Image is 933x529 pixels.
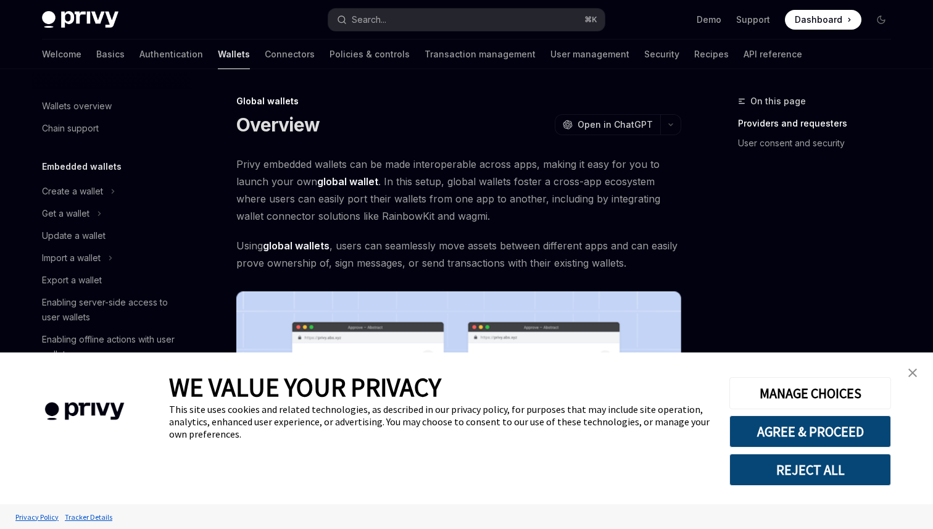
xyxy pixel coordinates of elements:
[900,360,925,385] a: close banner
[644,40,679,69] a: Security
[42,251,101,265] div: Import a wallet
[32,117,190,140] a: Chain support
[218,40,250,69] a: Wallets
[750,94,806,109] span: On this page
[32,269,190,291] a: Export a wallet
[236,237,681,272] span: Using , users can seamlessly move assets between different apps and can easily prove ownership of...
[738,133,901,153] a: User consent and security
[330,40,410,69] a: Policies & controls
[578,119,653,131] span: Open in ChatGPT
[42,40,81,69] a: Welcome
[744,40,802,69] a: API reference
[328,9,605,31] button: Search...⌘K
[317,175,378,188] strong: global wallet
[738,114,901,133] a: Providers and requesters
[32,328,190,365] a: Enabling offline actions with user wallets
[736,14,770,26] a: Support
[42,11,118,28] img: dark logo
[32,225,190,247] a: Update a wallet
[42,99,112,114] div: Wallets overview
[96,40,125,69] a: Basics
[236,95,681,107] div: Global wallets
[729,454,891,486] button: REJECT ALL
[169,403,711,440] div: This site uses cookies and related technologies, as described in our privacy policy, for purposes...
[139,40,203,69] a: Authentication
[729,415,891,448] button: AGREE & PROCEED
[42,228,106,243] div: Update a wallet
[42,295,183,325] div: Enabling server-side access to user wallets
[263,240,330,252] strong: global wallets
[169,371,441,403] span: WE VALUE YOUR PRIVACY
[42,121,99,136] div: Chain support
[697,14,721,26] a: Demo
[42,332,183,362] div: Enabling offline actions with user wallets
[42,184,103,199] div: Create a wallet
[550,40,629,69] a: User management
[729,377,891,409] button: MANAGE CHOICES
[584,15,597,25] span: ⌘ K
[871,10,891,30] button: Toggle dark mode
[19,385,151,438] img: company logo
[42,273,102,288] div: Export a wallet
[425,40,536,69] a: Transaction management
[42,206,89,221] div: Get a wallet
[42,159,122,174] h5: Embedded wallets
[32,291,190,328] a: Enabling server-side access to user wallets
[555,114,660,135] button: Open in ChatGPT
[12,506,62,528] a: Privacy Policy
[785,10,861,30] a: Dashboard
[236,114,320,136] h1: Overview
[236,156,681,225] span: Privy embedded wallets can be made interoperable across apps, making it easy for you to launch yo...
[62,506,115,528] a: Tracker Details
[32,95,190,117] a: Wallets overview
[352,12,386,27] div: Search...
[908,369,917,377] img: close banner
[795,14,842,26] span: Dashboard
[265,40,315,69] a: Connectors
[694,40,729,69] a: Recipes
